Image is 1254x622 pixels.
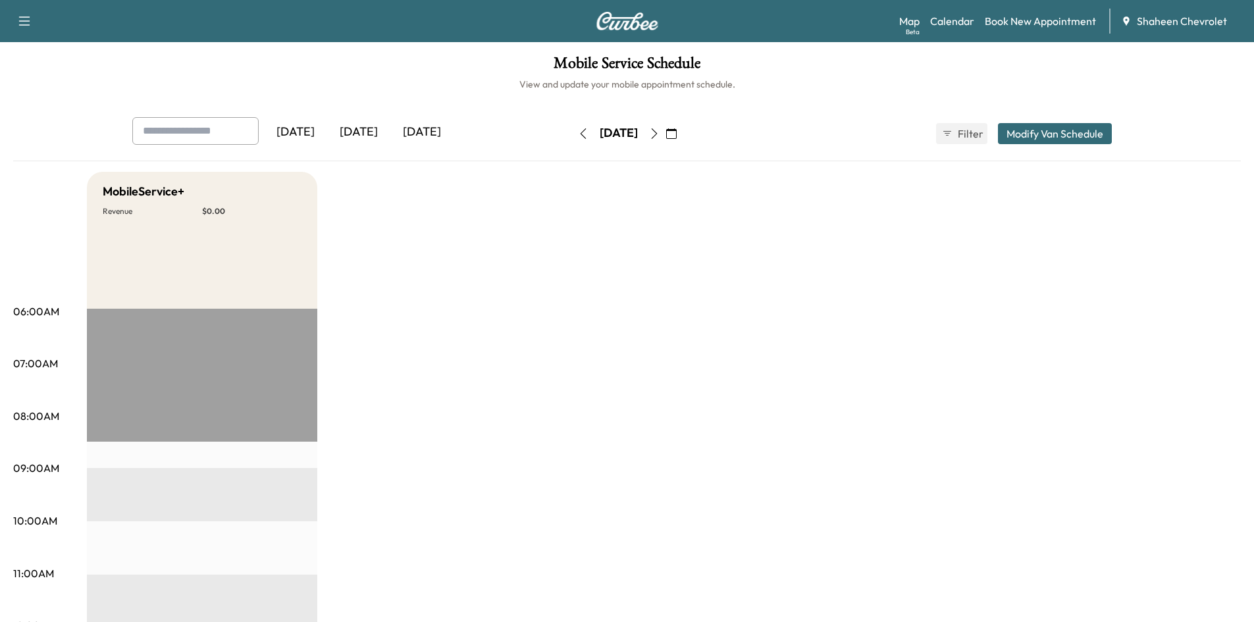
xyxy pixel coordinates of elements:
[596,12,659,30] img: Curbee Logo
[103,182,184,201] h5: MobileService+
[202,206,301,217] p: $ 0.00
[13,408,59,424] p: 08:00AM
[13,513,57,529] p: 10:00AM
[600,125,638,142] div: [DATE]
[906,27,920,37] div: Beta
[936,123,987,144] button: Filter
[327,117,390,147] div: [DATE]
[13,460,59,476] p: 09:00AM
[930,13,974,29] a: Calendar
[264,117,327,147] div: [DATE]
[13,355,58,371] p: 07:00AM
[103,206,202,217] p: Revenue
[390,117,454,147] div: [DATE]
[1137,13,1227,29] span: Shaheen Chevrolet
[13,303,59,319] p: 06:00AM
[13,78,1241,91] h6: View and update your mobile appointment schedule.
[899,13,920,29] a: MapBeta
[13,55,1241,78] h1: Mobile Service Schedule
[985,13,1096,29] a: Book New Appointment
[958,126,981,142] span: Filter
[998,123,1112,144] button: Modify Van Schedule
[13,565,54,581] p: 11:00AM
